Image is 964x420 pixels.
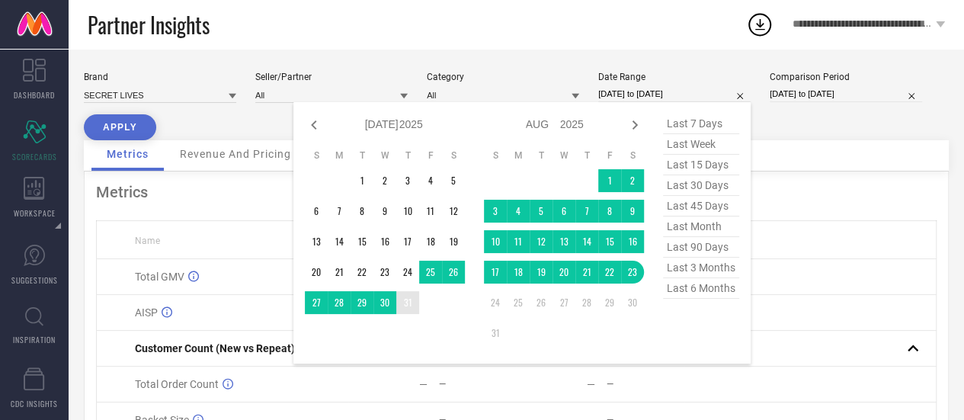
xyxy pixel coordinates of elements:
[587,378,595,390] div: —
[552,261,575,284] td: Wed Aug 20 2025
[13,334,56,345] span: INSPIRATION
[621,261,644,284] td: Sat Aug 23 2025
[663,114,739,134] span: last 7 days
[621,291,644,314] td: Sat Aug 30 2025
[14,207,56,219] span: WORKSPACE
[530,200,552,223] td: Tue Aug 05 2025
[11,398,58,409] span: CDC INSIGHTS
[12,151,57,162] span: SCORECARDS
[442,200,465,223] td: Sat Jul 12 2025
[305,116,323,134] div: Previous month
[107,148,149,160] span: Metrics
[84,114,156,140] button: APPLY
[396,200,419,223] td: Thu Jul 10 2025
[507,149,530,162] th: Monday
[373,230,396,253] td: Wed Jul 16 2025
[530,230,552,253] td: Tue Aug 12 2025
[373,200,396,223] td: Wed Jul 09 2025
[351,291,373,314] td: Tue Jul 29 2025
[663,175,739,196] span: last 30 days
[351,230,373,253] td: Tue Jul 15 2025
[663,237,739,258] span: last 90 days
[663,134,739,155] span: last week
[621,200,644,223] td: Sat Aug 09 2025
[373,291,396,314] td: Wed Jul 30 2025
[552,149,575,162] th: Wednesday
[575,261,598,284] td: Thu Aug 21 2025
[427,72,579,82] div: Category
[180,148,291,160] span: Revenue And Pricing
[575,149,598,162] th: Thursday
[598,72,751,82] div: Date Range
[373,169,396,192] td: Wed Jul 02 2025
[484,261,507,284] td: Sun Aug 17 2025
[439,379,516,390] div: —
[621,230,644,253] td: Sat Aug 16 2025
[96,183,937,201] div: Metrics
[746,11,773,38] div: Open download list
[135,378,219,390] span: Total Order Count
[419,169,442,192] td: Fri Jul 04 2025
[305,261,328,284] td: Sun Jul 20 2025
[396,149,419,162] th: Thursday
[255,72,408,82] div: Seller/Partner
[626,116,644,134] div: Next month
[598,261,621,284] td: Fri Aug 22 2025
[305,200,328,223] td: Sun Jul 06 2025
[663,196,739,216] span: last 45 days
[663,155,739,175] span: last 15 days
[507,291,530,314] td: Mon Aug 25 2025
[484,230,507,253] td: Sun Aug 10 2025
[598,169,621,192] td: Fri Aug 01 2025
[530,261,552,284] td: Tue Aug 19 2025
[507,200,530,223] td: Mon Aug 04 2025
[663,258,739,278] span: last 3 months
[373,261,396,284] td: Wed Jul 23 2025
[135,271,184,283] span: Total GMV
[419,200,442,223] td: Fri Jul 11 2025
[770,72,922,82] div: Comparison Period
[351,169,373,192] td: Tue Jul 01 2025
[328,291,351,314] td: Mon Jul 28 2025
[351,149,373,162] th: Tuesday
[484,291,507,314] td: Sun Aug 24 2025
[621,149,644,162] th: Saturday
[88,9,210,40] span: Partner Insights
[351,261,373,284] td: Tue Jul 22 2025
[419,149,442,162] th: Friday
[305,291,328,314] td: Sun Jul 27 2025
[607,379,684,390] div: —
[663,278,739,299] span: last 6 months
[442,169,465,192] td: Sat Jul 05 2025
[328,261,351,284] td: Mon Jul 21 2025
[484,322,507,345] td: Sun Aug 31 2025
[373,149,396,162] th: Wednesday
[575,291,598,314] td: Thu Aug 28 2025
[507,230,530,253] td: Mon Aug 11 2025
[396,261,419,284] td: Thu Jul 24 2025
[575,200,598,223] td: Thu Aug 07 2025
[328,230,351,253] td: Mon Jul 14 2025
[598,86,751,102] input: Select date range
[396,169,419,192] td: Thu Jul 03 2025
[84,72,236,82] div: Brand
[484,149,507,162] th: Sunday
[442,149,465,162] th: Saturday
[552,230,575,253] td: Wed Aug 13 2025
[442,230,465,253] td: Sat Jul 19 2025
[663,216,739,237] span: last month
[351,200,373,223] td: Tue Jul 08 2025
[396,230,419,253] td: Thu Jul 17 2025
[11,274,58,286] span: SUGGESTIONS
[419,230,442,253] td: Fri Jul 18 2025
[305,149,328,162] th: Sunday
[484,200,507,223] td: Sun Aug 03 2025
[14,89,55,101] span: DASHBOARD
[598,200,621,223] td: Fri Aug 08 2025
[598,230,621,253] td: Fri Aug 15 2025
[507,261,530,284] td: Mon Aug 18 2025
[328,149,351,162] th: Monday
[442,261,465,284] td: Sat Jul 26 2025
[135,306,158,319] span: AISP
[328,200,351,223] td: Mon Jul 07 2025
